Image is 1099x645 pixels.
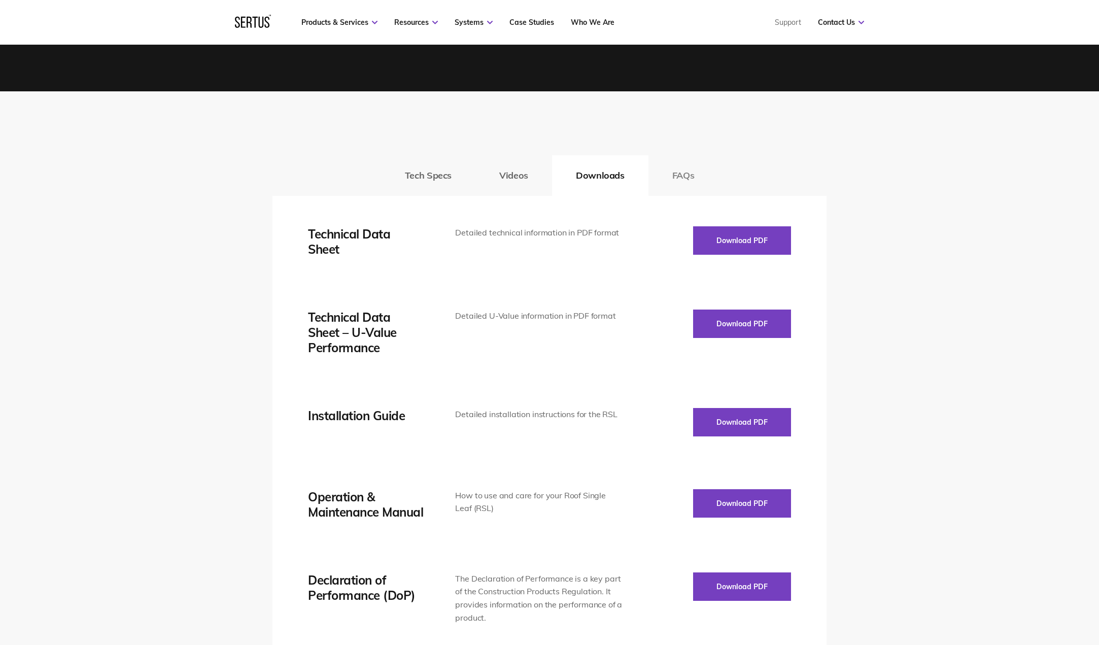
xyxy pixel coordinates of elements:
[455,226,623,240] div: Detailed technical information in PDF format
[308,572,425,603] div: Declaration of Performance (DoP)
[308,310,425,355] div: Technical Data Sheet – U-Value Performance
[455,18,493,27] a: Systems
[693,572,791,601] button: Download PDF
[693,489,791,518] button: Download PDF
[308,489,425,520] div: Operation & Maintenance Manual
[775,18,801,27] a: Support
[571,18,614,27] a: Who We Are
[301,18,377,27] a: Products & Services
[475,155,552,196] button: Videos
[818,18,864,27] a: Contact Us
[455,489,623,515] div: How to use and care for your Roof Single Leaf (RSL)
[455,310,623,323] div: Detailed U-Value information in PDF format
[381,155,475,196] button: Tech Specs
[455,572,623,624] div: The Declaration of Performance is a key part of the Construction Products Regulation. It provides...
[455,408,623,421] div: Detailed installation instructions for the RSL
[308,226,425,257] div: Technical Data Sheet
[693,226,791,255] button: Download PDF
[916,527,1099,645] iframe: Chat Widget
[693,310,791,338] button: Download PDF
[308,408,425,423] div: Installation Guide
[394,18,438,27] a: Resources
[693,408,791,436] button: Download PDF
[648,155,718,196] button: FAQs
[509,18,554,27] a: Case Studies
